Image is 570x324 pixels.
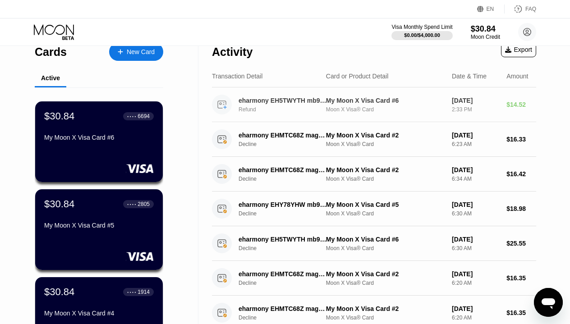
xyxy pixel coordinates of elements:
div: EN [487,6,494,12]
div: Visa Monthly Spend Limit$0.00/$4,000.00 [391,24,452,40]
div: 6:20 AM [452,280,499,286]
div: [DATE] [452,270,499,278]
div: Decline [239,315,335,321]
div: Active [41,74,60,82]
div: Cards [35,46,67,59]
div: $30.84 [44,286,74,298]
div: $0.00 / $4,000.00 [404,32,440,38]
div: My Moon X Visa Card #6 [44,134,154,141]
iframe: Button to launch messaging window [534,288,563,317]
div: My Moon X Visa Card #2 [326,132,445,139]
div: 2:33 PM [452,106,499,113]
div: $14.52 [506,101,536,108]
div: My Moon X Visa Card #5 [326,201,445,208]
div: EN [477,5,505,14]
div: My Moon X Visa Card #2 [326,305,445,312]
div: [DATE] [452,236,499,243]
div: Visa Monthly Spend Limit [391,24,452,30]
div: My Moon X Visa Card #4 [44,310,154,317]
div: eharmony EH5TWYTH mb9aekn1800623801 AUDeclineMy Moon X Visa Card #6Moon X Visa® Card[DATE]6:30 AM... [212,226,536,261]
div: 6:23 AM [452,141,499,147]
div: Transaction Detail [212,73,262,80]
div: FAQ [525,6,536,12]
div: Moon X Visa® Card [326,315,445,321]
div: eharmony EHMTC68Z magyt3z1800623801 AUDeclineMy Moon X Visa Card #2Moon X Visa® Card[DATE]6:23 AM... [212,122,536,157]
div: ● ● ● ● [127,203,136,205]
div: 6694 [138,113,150,119]
div: 6:30 AM [452,245,499,251]
div: $30.84Moon Credit [471,24,500,40]
div: Decline [239,176,335,182]
div: $30.84 [471,24,500,34]
div: Moon X Visa® Card [326,176,445,182]
div: Activity [212,46,253,59]
div: eharmony EHMTC68Z magyt3z1800623801 AU [239,132,328,139]
div: [DATE] [452,132,499,139]
div: My Moon X Visa Card #2 [326,166,445,173]
div: Export [501,42,536,57]
div: Decline [239,141,335,147]
div: $16.33 [506,136,536,143]
div: Card or Product Detail [326,73,389,80]
div: 6:30 AM [452,210,499,217]
div: My Moon X Visa Card #5 [44,222,154,229]
div: Moon X Visa® Card [326,280,445,286]
div: $18.98 [506,205,536,212]
div: FAQ [505,5,536,14]
div: eharmony EH5TWYTH mb9aekn1800623801 AURefundMy Moon X Visa Card #6Moon X Visa® Card[DATE]2:33 PM$... [212,87,536,122]
div: 2805 [138,201,150,207]
div: Moon Credit [471,34,500,40]
div: eharmony EHMTC68Z magyt3z1800623801 AU [239,166,328,173]
div: Decline [239,245,335,251]
div: [DATE] [452,305,499,312]
div: Export [505,46,532,53]
div: Moon X Visa® Card [326,245,445,251]
div: eharmony EHMTC68Z magyt3z1800623801 AUDeclineMy Moon X Visa Card #2Moon X Visa® Card[DATE]6:34 AM... [212,157,536,192]
div: $16.42 [506,170,536,178]
div: [DATE] [452,166,499,173]
div: Date & Time [452,73,487,80]
div: $30.84● ● ● ●6694My Moon X Visa Card #6 [35,101,163,182]
div: $16.35 [506,274,536,282]
div: New Card [109,43,163,61]
div: ● ● ● ● [127,291,136,293]
div: Refund [239,106,335,113]
div: $16.35 [506,309,536,316]
div: [DATE] [452,201,499,208]
div: Decline [239,210,335,217]
div: ● ● ● ● [127,115,136,118]
div: Amount [506,73,528,80]
div: eharmony EH5TWYTH mb9aekn1800623801 AU [239,236,328,243]
div: eharmony EHMTC68Z magyt3z1800623801 AU [239,270,328,278]
div: New Card [127,48,155,56]
div: Moon X Visa® Card [326,106,445,113]
div: 6:20 AM [452,315,499,321]
div: eharmony EHY78YHW mb99kst1800623801 AUDeclineMy Moon X Visa Card #5Moon X Visa® Card[DATE]6:30 AM... [212,192,536,226]
div: $25.55 [506,240,536,247]
div: Decline [239,280,335,286]
div: $30.84 [44,110,74,122]
div: eharmony EHMTC68Z magyt3z1800623801 AU [239,305,328,312]
div: $30.84 [44,198,74,210]
div: Moon X Visa® Card [326,210,445,217]
div: [DATE] [452,97,499,104]
div: Moon X Visa® Card [326,141,445,147]
div: My Moon X Visa Card #6 [326,236,445,243]
div: My Moon X Visa Card #2 [326,270,445,278]
div: eharmony EHMTC68Z magyt3z1800623801 AUDeclineMy Moon X Visa Card #2Moon X Visa® Card[DATE]6:20 AM... [212,261,536,296]
div: eharmony EHY78YHW mb99kst1800623801 AU [239,201,328,208]
div: 1914 [138,289,150,295]
div: eharmony EH5TWYTH mb9aekn1800623801 AU [239,97,328,104]
div: 6:34 AM [452,176,499,182]
div: My Moon X Visa Card #6 [326,97,445,104]
div: $30.84● ● ● ●2805My Moon X Visa Card #5 [35,189,163,270]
